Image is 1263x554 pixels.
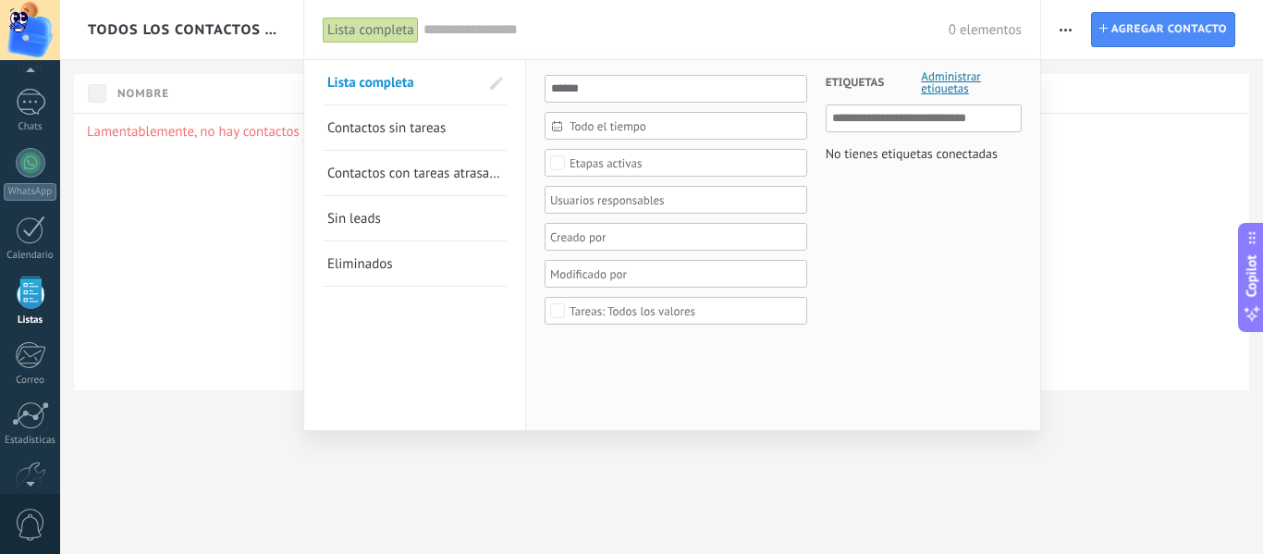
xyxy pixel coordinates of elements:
span: Contactos con tareas atrasadas [327,165,509,182]
div: Calendario [4,250,57,262]
span: Eliminados [327,255,393,273]
span: 0 elementos [949,21,1022,39]
div: Etapas activas [570,156,643,170]
span: Contactos sin tareas [327,119,446,137]
li: Sin leads [323,196,507,241]
span: Administrar etiquetas [921,70,1022,94]
li: Contactos con tareas atrasadas [323,151,507,196]
a: Contactos sin tareas [327,105,502,150]
span: Todo el tiempo [570,119,797,133]
div: Todos los valores [570,304,695,318]
a: Eliminados [327,241,502,286]
span: Copilot [1243,254,1261,297]
div: No tienes etiquetas conectadas [826,142,998,166]
a: Sin leads [327,196,502,240]
a: Contactos con tareas atrasadas [327,151,502,195]
li: Eliminados [323,241,507,287]
li: Lista completa [323,60,507,105]
span: Lista completa [327,74,414,92]
div: Listas [4,314,57,326]
div: WhatsApp [4,183,56,201]
li: Contactos sin tareas [323,105,507,151]
span: Etiquetas [826,60,885,105]
div: Lista completa [323,17,419,43]
div: Estadísticas [4,435,57,447]
div: Correo [4,375,57,387]
span: Sin leads [327,210,381,228]
div: Chats [4,121,57,133]
a: Lista completa [327,60,479,105]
